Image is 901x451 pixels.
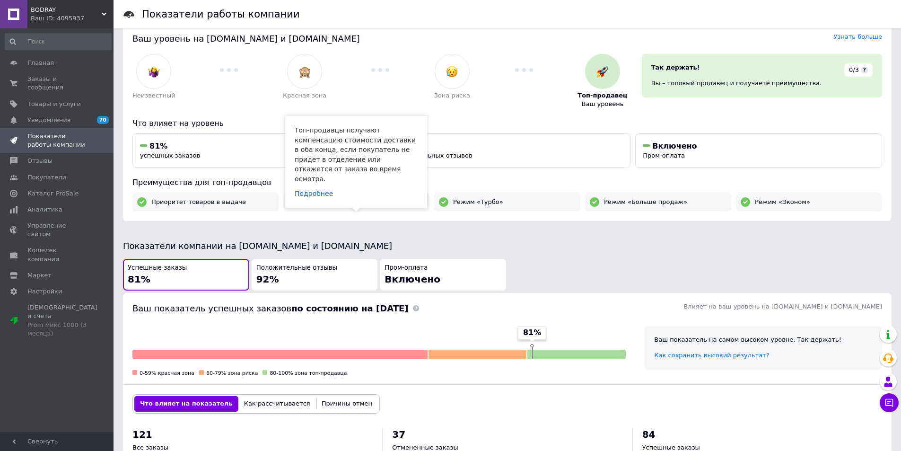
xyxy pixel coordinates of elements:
span: Ваш уровень на [DOMAIN_NAME] и [DOMAIN_NAME] [132,34,360,44]
span: 81% [149,141,167,150]
button: Чат с покупателем [880,393,899,412]
span: 92% [256,274,279,285]
span: Успешные заказы [128,264,187,273]
button: Как рассчитывается [238,396,316,411]
span: Пром-оплата [643,152,685,159]
span: Покупатели [27,173,66,182]
span: Включено [652,141,697,150]
span: Что влияет на уровень [132,119,224,128]
span: Аналитика [27,205,62,214]
span: Показатели компании на [DOMAIN_NAME] и [DOMAIN_NAME] [123,241,392,251]
span: ? [861,67,868,73]
h1: Показатели работы компании [142,9,300,20]
span: Приоритет товаров в выдаче [151,198,246,206]
span: Так держать! [651,64,700,71]
img: :see_no_evil: [299,66,311,78]
a: Узнать больше [833,33,882,40]
button: 81%успешных заказов [132,133,379,168]
button: Успешные заказы81% [123,259,249,291]
span: Неизвестный [132,91,175,100]
span: Отзывы [27,157,52,165]
b: по состоянию на [DATE] [291,303,408,313]
span: [DEMOGRAPHIC_DATA] и счета [27,303,97,338]
span: 0-59% красная зона [140,370,194,376]
span: 84 [642,429,656,440]
button: Положительные отзывы92% [252,259,378,291]
input: Поиск [5,33,112,50]
span: Все заказы [132,444,168,451]
button: ВключеноПром-оплата [635,133,882,168]
span: 81% [128,274,150,285]
span: Показатели работы компании [27,132,87,149]
span: 81% [523,327,541,338]
span: Преимущества для топ-продавцов [132,178,271,187]
span: успешных заказов [140,152,200,159]
span: Уведомления [27,116,70,124]
span: Влияет на ваш уровень на [DOMAIN_NAME] и [DOMAIN_NAME] [683,303,882,310]
span: Режим «Эконом» [755,198,810,206]
span: 37 [392,429,405,440]
span: BODRAY [31,6,102,14]
div: Вы – топовый продавец и получаете преимущества. [651,79,873,88]
span: 121 [132,429,152,440]
span: Заказы и сообщения [27,75,87,92]
img: :rocket: [596,66,608,78]
div: 0/3 [844,63,873,77]
span: Красная зона [283,91,326,100]
span: положительных отзывов [392,152,472,159]
span: Отмененные заказы [392,444,458,451]
div: Ваш показатель на самом высоком уровне. Так держать! [654,336,873,344]
span: 60-79% зона риска [206,370,258,376]
span: Зона риска [434,91,471,100]
span: Управление сайтом [27,221,87,239]
div: Ваш ID: 4095937 [31,14,114,23]
button: 92%положительных отзывов [384,133,631,168]
button: Что влияет на показатель [134,396,238,411]
span: Режим «Турбо» [453,198,503,206]
span: Включено [385,274,440,285]
span: Пром-оплата [385,264,428,273]
a: Подробнее [295,190,333,197]
span: Каталог ProSale [27,189,79,198]
div: Prom микс 1000 (3 месяца) [27,321,97,338]
span: Товары и услуги [27,100,81,108]
span: Главная [27,59,54,67]
span: Топ-продавцы получают компенсацию стоимости доставки в оба конца, если покупатель не придет в отд... [295,126,416,183]
span: Режим «Больше продаж» [604,198,687,206]
button: Причины отмен [316,396,378,411]
span: Успешные заказы [642,444,700,451]
span: Положительные отзывы [256,264,337,273]
a: Как сохранить высокий результат? [654,352,769,359]
img: :woman-shrugging: [148,66,160,78]
span: 70 [97,116,109,124]
span: Маркет [27,271,52,280]
button: Пром-оплатаВключено [380,259,506,291]
span: Топ-продавец [577,91,627,100]
span: Настройки [27,287,62,296]
span: 80-100% зона топ-продавца [270,370,347,376]
span: Ваш показатель успешных заказов [132,303,408,313]
span: Ваш уровень [582,100,624,108]
span: Кошелек компании [27,246,87,263]
img: :disappointed_relieved: [446,66,458,78]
